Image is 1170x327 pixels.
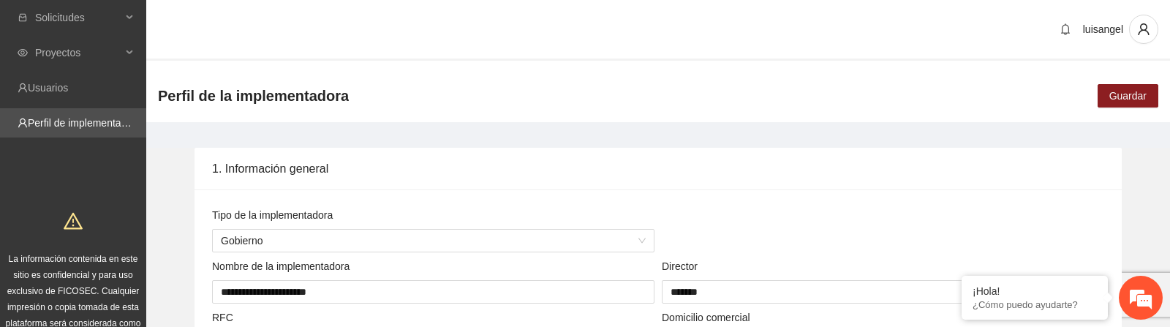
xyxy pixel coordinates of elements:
[212,207,333,223] label: Tipo de la implementadora
[18,48,28,58] span: eye
[1083,23,1123,35] span: luisangel
[28,117,142,129] a: Perfil de implementadora
[662,309,750,326] label: Domicilio comercial
[1109,88,1147,104] span: Guardar
[973,285,1097,297] div: ¡Hola!
[18,12,28,23] span: inbox
[212,258,350,274] label: Nombre de la implementadora
[35,3,121,32] span: Solicitudes
[212,309,233,326] label: RFC
[28,82,68,94] a: Usuarios
[973,299,1097,310] p: ¿Cómo puedo ayudarte?
[1130,23,1158,36] span: user
[212,148,1104,189] div: 1. Información general
[1098,84,1158,108] button: Guardar
[158,84,349,108] span: Perfil de la implementadora
[1054,23,1076,35] span: bell
[64,211,83,230] span: warning
[662,258,698,274] label: Director
[35,38,121,67] span: Proyectos
[1129,15,1158,44] button: user
[221,230,646,252] span: Gobierno
[1054,18,1077,41] button: bell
